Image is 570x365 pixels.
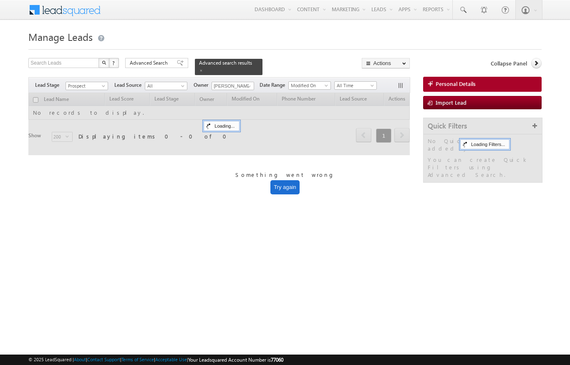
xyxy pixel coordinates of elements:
span: Lead Stage [35,81,66,89]
span: Your Leadsquared Account Number is [188,357,283,363]
a: All Time [334,81,377,90]
a: Contact Support [87,357,120,362]
a: Prospect [66,82,108,90]
input: Type to Search [212,82,254,90]
span: Date Range [260,81,288,89]
span: Owner [194,81,212,89]
span: Collapse Panel [491,60,527,67]
span: Import Lead [436,99,467,106]
img: Search [102,60,106,65]
div: Loading... [204,121,239,131]
span: All [145,82,185,90]
span: Advanced Search [130,59,170,67]
span: Modified On [289,82,328,89]
span: Advanced search results [199,60,252,66]
span: Lead Source [114,81,145,89]
a: All [145,82,187,90]
a: Terms of Service [121,357,154,362]
a: Acceptable Use [155,357,187,362]
button: Actions [362,58,410,68]
span: © 2025 LeadSquared | | | | | [28,356,283,364]
a: About [74,357,86,362]
span: Prospect [66,82,106,90]
a: Modified On [288,81,331,90]
a: Personal Details [423,77,542,92]
button: ? [109,58,119,68]
span: Something went wrong [235,171,335,179]
a: Show All Items [243,82,253,91]
button: Try again [270,180,300,194]
span: Manage Leads [28,30,93,43]
div: Loading Filters... [460,139,509,149]
span: ? [112,59,116,66]
span: All Time [335,82,374,89]
span: 77060 [271,357,283,363]
span: Personal Details [436,80,476,88]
